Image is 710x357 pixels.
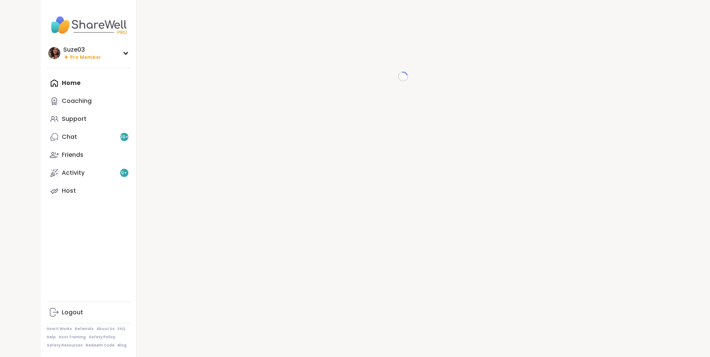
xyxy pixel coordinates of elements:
a: About Us [97,326,115,332]
div: Support [62,115,86,123]
span: 9 + [121,170,127,176]
a: Friends [47,146,130,164]
a: Redeem Code [86,343,115,348]
div: Chat [62,133,77,141]
a: How It Works [47,326,72,332]
a: Help [47,335,56,340]
a: Chat99+ [47,128,130,146]
a: Safety Resources [47,343,83,348]
div: Coaching [62,97,92,105]
div: Suze03 [63,46,101,54]
span: Pro Member [70,54,101,61]
a: Logout [47,303,130,321]
span: 99 + [119,134,129,140]
a: Host Training [59,335,86,340]
a: Activity9+ [47,164,130,182]
a: Safety Policy [89,335,115,340]
a: Host [47,182,130,200]
a: Coaching [47,92,130,110]
a: Support [47,110,130,128]
div: Activity [62,169,85,177]
div: Host [62,187,76,195]
a: FAQ [118,326,125,332]
img: ShareWell Nav Logo [47,12,130,38]
img: Suze03 [48,47,60,59]
div: Logout [62,308,83,317]
div: Friends [62,151,83,159]
a: Blog [118,343,127,348]
a: Referrals [75,326,94,332]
